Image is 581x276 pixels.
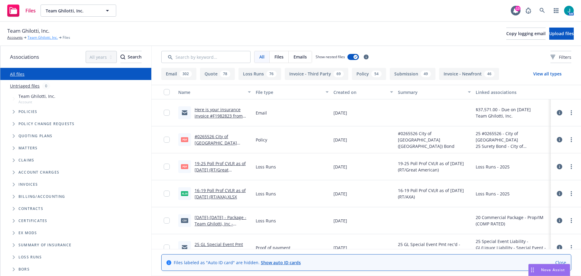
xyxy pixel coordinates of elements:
[476,130,548,143] div: 25 #0265526 - City of [GEOGRAPHIC_DATA]
[18,158,34,162] span: Claims
[256,244,290,251] span: Proof of payment
[541,267,565,272] span: Nova Assist
[568,163,575,170] a: more
[220,71,230,77] div: 78
[18,255,42,259] span: Loss Runs
[120,55,125,59] svg: Search
[181,164,188,169] span: pdf
[200,68,235,80] button: Quote
[256,191,276,197] span: Loss Runs
[164,137,170,143] input: Toggle Row Selected
[333,137,347,143] span: [DATE]
[285,68,348,80] button: Invoice - Third Party
[333,191,347,197] span: [DATE]
[7,27,49,35] span: Team Ghilotti, Inc.
[549,28,574,40] button: Upload files
[550,51,571,63] button: Filters
[568,109,575,116] a: more
[18,207,43,211] span: Contracts
[390,68,435,80] button: Submission
[253,85,331,99] button: File type
[294,54,307,60] span: Emails
[25,8,36,13] span: Files
[18,219,47,223] span: Certificates
[18,243,71,247] span: Summary of insurance
[398,241,471,254] span: 25 GL Special Event Pmt rec'd - Christmas Party
[528,264,570,276] button: Nova Assist
[0,191,151,275] div: Folder Tree Example
[529,264,536,276] div: Drag to move
[10,71,25,77] a: All files
[522,5,534,17] a: Report a Bug
[476,143,548,149] div: 25 Surety Bond - City of [GEOGRAPHIC_DATA]/[GEOGRAPHIC_DATA]
[439,68,499,80] button: Invoice - Newfront
[42,82,50,89] div: 0
[18,122,74,126] span: Policy change requests
[476,164,510,170] div: Loss Runs - 2025
[549,31,574,36] span: Upload files
[476,191,510,197] div: Loss Runs - 2025
[174,259,301,266] span: Files labeled as "Auto ID card" are hidden.
[161,68,196,80] button: Email
[18,268,30,271] span: BORs
[476,214,548,227] div: 20 Commercial Package - Prop/IM (COMP RATED)
[333,71,344,77] div: 69
[120,51,142,63] div: Search
[18,231,37,235] span: Ex Mods
[195,214,246,233] a: [DATE]-[DATE] - Package - Team Ghilotti, Inc - [DATE].csv
[476,89,548,95] div: Linked associations
[18,195,65,198] span: Billing/Accounting
[176,85,253,99] button: Name
[266,71,277,77] div: 76
[28,35,58,40] a: Team Ghilotti, Inc.
[352,68,386,80] button: Policy
[41,5,116,17] button: Team Ghilotti, Inc.
[550,54,571,60] span: Filters
[63,35,70,40] span: Files
[18,146,38,150] span: Matters
[550,5,562,17] a: Switch app
[18,93,55,99] span: Team Ghilotti, Inc.
[333,244,347,251] span: [DATE]
[568,244,575,251] a: more
[331,85,396,99] button: Created on
[256,164,276,170] span: Loss Runs
[259,54,264,60] span: All
[164,89,170,95] input: Select all
[195,107,243,125] a: Here is your insurance invoice #F1982823 from Newfront
[506,28,546,40] button: Copy logging email
[178,89,244,95] div: Name
[256,137,267,143] span: Policy
[256,89,322,95] div: File type
[316,54,345,59] span: Show nested files
[18,134,53,138] span: Quoting plans
[524,68,571,80] button: View all types
[398,130,471,149] span: #0265526 City of [GEOGRAPHIC_DATA] ([GEOGRAPHIC_DATA]) Bond
[0,92,151,191] div: Tree Example
[421,71,431,77] div: 49
[238,68,281,80] button: Loss Runs
[559,54,571,60] span: Filters
[274,54,284,60] span: Files
[195,161,246,179] a: 19-25 Poll Prof CVLR as of [DATE] (RT/Great American).pdf
[261,260,301,265] a: Show auto ID cards
[195,241,250,254] a: 25 GL Special Event Pmt rec'd - Christmas Party.msg
[568,136,575,143] a: more
[333,89,387,95] div: Created on
[164,218,170,224] input: Toggle Row Selected
[18,110,38,114] span: Policies
[161,51,251,63] input: Search by keyword...
[256,110,267,116] span: Email
[396,85,473,99] button: Summary
[179,71,192,77] div: 302
[164,164,170,170] input: Toggle Row Selected
[195,188,246,200] a: 16-19 Poll Prof CVLR as of [DATE] (RT/AXA).XLSX
[476,113,531,119] div: Team Ghilotti, Inc.
[476,238,548,257] div: 25 Special Event Liability - GL/Liquor Liability - Special Event - Christmas Party [DATE]
[120,51,142,63] button: SearchSearch
[10,83,40,89] a: Untriaged files
[398,160,471,173] span: 19-25 Poll Prof CVLR as of [DATE] (RT/Great American)
[195,134,239,158] a: #0265526 City of [GEOGRAPHIC_DATA] ([GEOGRAPHIC_DATA]) Bond.pdf
[46,8,98,14] span: Team Ghilotti, Inc.
[164,110,170,116] input: Toggle Row Selected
